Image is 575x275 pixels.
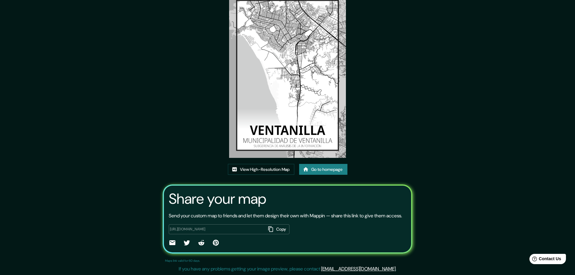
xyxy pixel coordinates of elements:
a: [EMAIL_ADDRESS][DOMAIN_NAME] [321,266,396,272]
p: If you have any problems getting your image preview, please contact . [179,265,397,273]
p: Maps link valid for 60 days. [165,258,200,263]
button: Copy [266,224,289,234]
h3: Share your map [169,190,266,207]
a: View High-Resolution Map [228,164,294,175]
iframe: Help widget launcher [521,251,568,268]
p: Send your custom map to friends and let them design their own with Mappin — share this link to gi... [169,212,402,219]
a: Go to homepage [299,164,347,175]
